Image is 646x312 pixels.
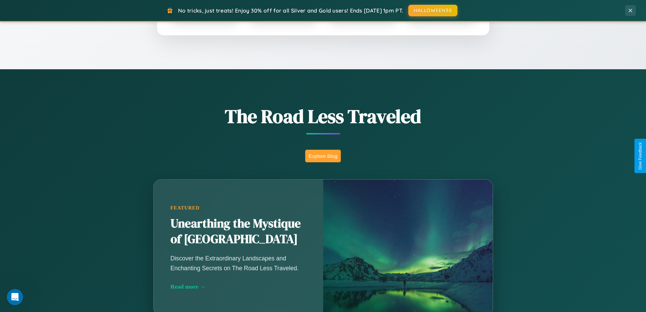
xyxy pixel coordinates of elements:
button: HALLOWEEN30 [408,5,457,16]
h1: The Road Less Traveled [120,103,527,129]
iframe: Intercom live chat [7,289,23,305]
div: Read more → [171,283,306,290]
div: Featured [171,205,306,211]
h2: Unearthing the Mystique of [GEOGRAPHIC_DATA] [171,216,306,247]
p: Discover the Extraordinary Landscapes and Enchanting Secrets on The Road Less Traveled. [171,254,306,273]
span: No tricks, just treats! Enjoy 30% off for all Silver and Gold users! Ends [DATE] 1pm PT. [178,7,403,14]
div: Give Feedback [638,142,643,170]
button: Explore Blog [305,150,341,162]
